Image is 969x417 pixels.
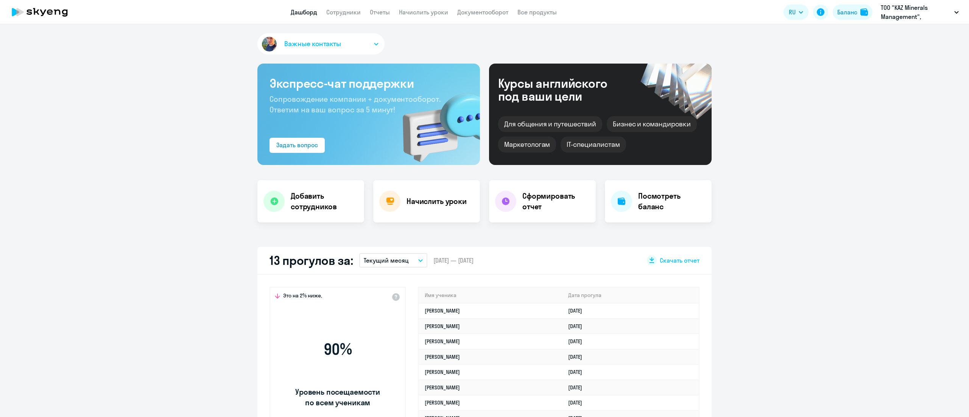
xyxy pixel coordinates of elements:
[784,5,809,20] button: RU
[568,323,588,330] a: [DATE]
[607,116,697,132] div: Бизнес и командировки
[294,340,381,358] span: 90 %
[433,256,474,265] span: [DATE] — [DATE]
[284,39,341,49] span: Важные контакты
[257,33,385,54] button: Важные контакты
[860,8,868,16] img: balance
[270,253,353,268] h2: 13 прогулов за:
[359,253,427,268] button: Текущий месяц
[498,77,628,103] div: Курсы английского под ваши цели
[568,338,588,345] a: [DATE]
[877,3,963,21] button: ТОО "KAZ Minerals Management", Постоплата
[789,8,796,17] span: RU
[568,399,588,406] a: [DATE]
[498,137,556,152] div: Маркетологам
[425,369,460,375] a: [PERSON_NAME]
[881,3,951,21] p: ТОО "KAZ Minerals Management", Постоплата
[392,80,480,165] img: bg-img
[568,384,588,391] a: [DATE]
[568,353,588,360] a: [DATE]
[568,369,588,375] a: [DATE]
[283,292,322,301] span: Это на 2% ниже,
[270,76,468,91] h3: Экспресс-чат поддержки
[270,94,441,114] span: Сопровождение компании + документооборот. Ответим на ваш вопрос за 5 минут!
[326,8,361,16] a: Сотрудники
[833,5,872,20] button: Балансbalance
[407,196,467,207] h4: Начислить уроки
[837,8,857,17] div: Баланс
[561,137,626,152] div: IT-специалистам
[522,191,590,212] h4: Сформировать отчет
[425,307,460,314] a: [PERSON_NAME]
[562,288,699,303] th: Дата прогула
[399,8,448,16] a: Начислить уроки
[364,256,409,265] p: Текущий месяц
[419,288,562,303] th: Имя ученика
[370,8,390,16] a: Отчеты
[638,191,706,212] h4: Посмотреть баланс
[425,384,460,391] a: [PERSON_NAME]
[425,323,460,330] a: [PERSON_NAME]
[270,138,325,153] button: Задать вопрос
[291,8,317,16] a: Дашборд
[517,8,557,16] a: Все продукты
[260,35,278,53] img: avatar
[276,140,318,149] div: Задать вопрос
[425,338,460,345] a: [PERSON_NAME]
[498,116,602,132] div: Для общения и путешествий
[291,191,358,212] h4: Добавить сотрудников
[660,256,699,265] span: Скачать отчет
[294,387,381,408] span: Уровень посещаемости по всем ученикам
[425,353,460,360] a: [PERSON_NAME]
[457,8,508,16] a: Документооборот
[425,399,460,406] a: [PERSON_NAME]
[568,307,588,314] a: [DATE]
